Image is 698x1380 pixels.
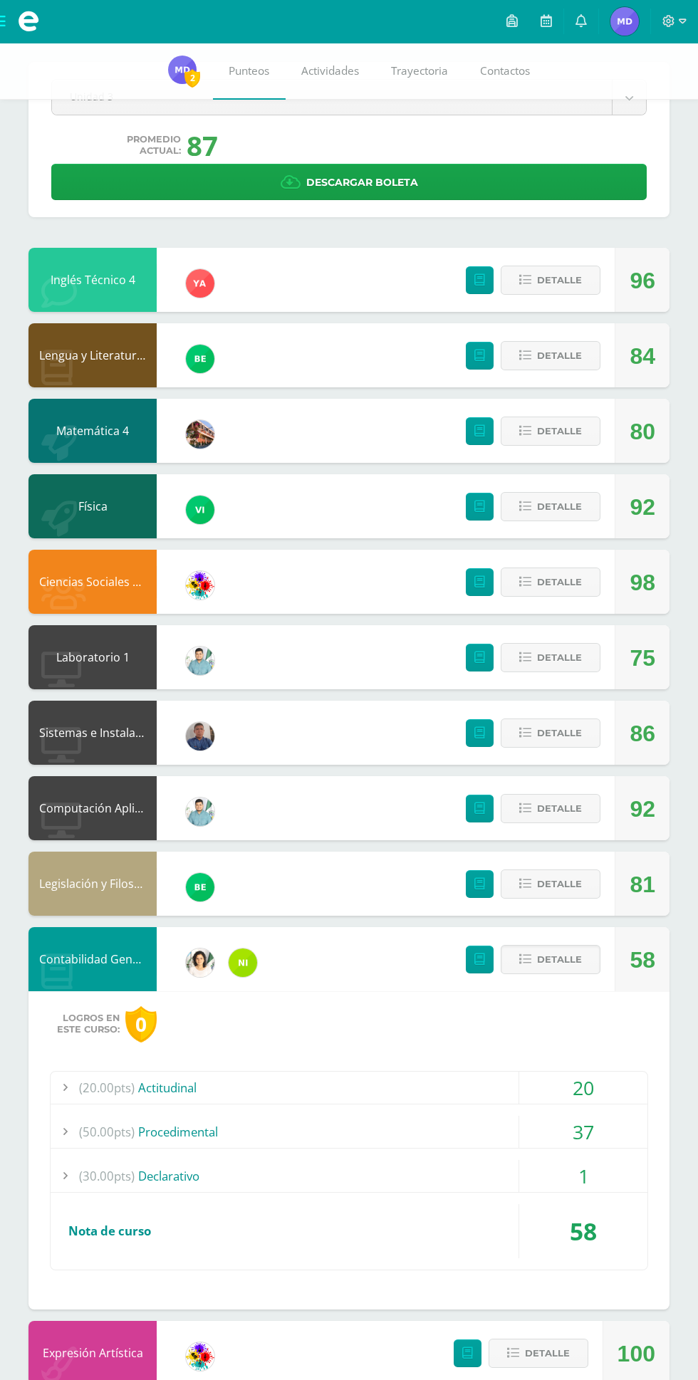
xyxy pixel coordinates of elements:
img: d0a5be8572cbe4fc9d9d910beeabcdaa.png [186,1342,214,1371]
button: Detalle [501,718,600,748]
span: Punteos [229,63,269,78]
div: 58 [630,928,655,992]
img: 0a4f8d2552c82aaa76f7aefb013bc2ce.png [186,420,214,449]
div: 86 [630,701,655,765]
div: Actitudinal [51,1072,647,1104]
a: Contactos [464,43,546,100]
button: Detalle [501,643,600,672]
a: Punteos [213,43,286,100]
div: Declarativo [51,1160,647,1192]
img: a241c2b06c5b4daf9dd7cbc5f490cd0f.png [186,496,214,524]
span: Detalle [537,720,582,746]
div: Laboratorio 1 [28,625,157,689]
div: 92 [630,475,655,539]
a: Trayectoria [375,43,464,100]
div: Lengua y Literatura 4 [28,323,157,387]
span: Detalle [537,267,582,293]
div: Contabilidad General [28,927,157,991]
div: 92 [630,777,655,841]
img: 3bbeeb896b161c296f86561e735fa0fc.png [186,647,214,675]
div: Sistemas e Instalación de Software [28,701,157,765]
div: 81 [630,852,655,916]
span: Detalle [525,1340,570,1366]
img: 90ee13623fa7c5dbc2270dab131931b4.png [186,269,214,298]
button: Detalle [501,266,600,295]
div: Inglés Técnico 4 [28,248,157,312]
span: Detalle [537,644,582,671]
span: Promedio actual: [127,134,181,157]
span: Detalle [537,569,582,595]
div: Legislación y Filosofía Empresarial [28,852,157,916]
span: Detalle [537,343,582,369]
span: (50.00pts) [79,1116,135,1148]
div: Ciencias Sociales y Formación Ciudadana 4 [28,550,157,614]
span: (20.00pts) [79,1072,135,1104]
span: Logros en este curso: [57,1013,120,1035]
span: Actividades [301,63,359,78]
span: Nota de curso [68,1223,151,1239]
div: 1 [519,1160,647,1192]
span: Trayectoria [391,63,448,78]
img: 7a8e161cab7694f51b452fdf17c6d5da.png [186,948,214,977]
img: 3bbeeb896b161c296f86561e735fa0fc.png [186,798,214,826]
a: Descargar boleta [51,164,647,200]
button: Detalle [501,417,600,446]
img: b85866ae7f275142dc9a325ef37a630d.png [186,873,214,901]
div: 0 [125,1006,157,1042]
div: 75 [630,626,655,690]
button: Detalle [501,341,600,370]
img: 63a955e32fd5c33352eeade8b2ebbb62.png [610,7,639,36]
button: Detalle [489,1339,588,1368]
img: ca60df5ae60ada09d1f93a1da4ab2e41.png [229,948,257,977]
div: Matemática 4 [28,399,157,463]
span: Detalle [537,418,582,444]
div: Computación Aplicada [28,776,157,840]
button: Detalle [501,945,600,974]
div: Procedimental [51,1116,647,1148]
button: Detalle [501,492,600,521]
button: Detalle [501,869,600,899]
span: Detalle [537,493,582,520]
button: Detalle [501,568,600,597]
span: Detalle [537,946,582,973]
div: 20 [519,1072,647,1104]
span: Contactos [480,63,530,78]
span: 2 [184,69,200,87]
img: bf66807720f313c6207fc724d78fb4d0.png [186,722,214,751]
span: (30.00pts) [79,1160,135,1192]
img: 63a955e32fd5c33352eeade8b2ebbb62.png [168,56,197,84]
div: 87 [187,127,218,164]
div: 84 [630,324,655,388]
div: 58 [519,1204,647,1258]
div: Física [28,474,157,538]
button: Detalle [501,794,600,823]
div: 37 [519,1116,647,1148]
div: 98 [630,550,655,615]
span: Detalle [537,871,582,897]
img: d0a5be8572cbe4fc9d9d910beeabcdaa.png [186,571,214,600]
span: Descargar boleta [306,165,418,200]
a: Actividades [286,43,375,100]
img: b85866ae7f275142dc9a325ef37a630d.png [186,345,214,373]
span: Detalle [537,795,582,822]
div: 80 [630,399,655,464]
div: 96 [630,249,655,313]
